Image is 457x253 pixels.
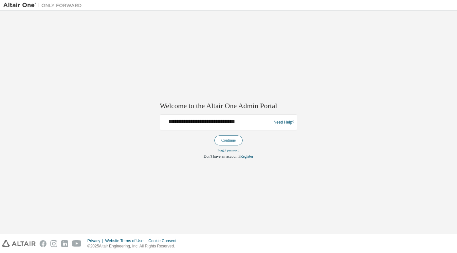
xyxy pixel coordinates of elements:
button: Continue [214,136,243,146]
div: Cookie Consent [148,238,180,243]
p: © 2025 Altair Engineering, Inc. All Rights Reserved. [87,243,180,249]
img: instagram.svg [50,240,57,247]
img: altair_logo.svg [2,240,36,247]
a: Forgot password [218,149,240,152]
img: facebook.svg [40,240,46,247]
div: Website Terms of Use [105,238,148,243]
img: linkedin.svg [61,240,68,247]
img: youtube.svg [72,240,82,247]
h2: Welcome to the Altair One Admin Portal [160,101,297,110]
a: Register [240,154,253,159]
img: Altair One [3,2,85,9]
span: Don't have an account? [204,154,240,159]
div: Privacy [87,238,105,243]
